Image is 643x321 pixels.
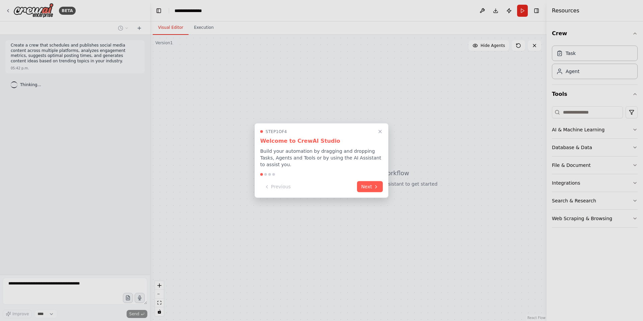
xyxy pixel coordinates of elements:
button: Previous [260,181,295,192]
button: Next [357,181,383,192]
h3: Welcome to CrewAI Studio [260,137,383,145]
button: Close walkthrough [376,128,384,136]
button: Hide left sidebar [154,6,163,15]
span: Step 1 of 4 [266,129,287,134]
p: Build your automation by dragging and dropping Tasks, Agents and Tools or by using the AI Assista... [260,148,383,168]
